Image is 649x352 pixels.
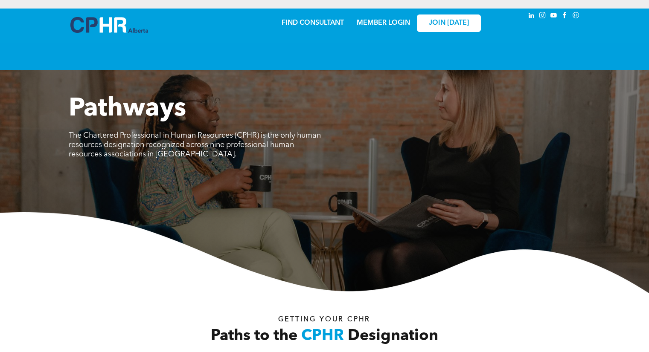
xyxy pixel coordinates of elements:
span: Getting your Cphr [278,316,370,323]
span: Designation [348,329,438,344]
a: linkedin [527,11,536,22]
span: CPHR [301,329,344,344]
a: youtube [549,11,559,22]
img: A blue and white logo for cp alberta [70,17,148,33]
span: Pathways [69,96,186,122]
a: facebook [560,11,570,22]
span: JOIN [DATE] [429,19,469,27]
a: instagram [538,11,547,22]
a: Social network [571,11,581,22]
span: The Chartered Professional in Human Resources (CPHR) is the only human resources designation reco... [69,132,321,158]
a: MEMBER LOGIN [357,20,410,26]
a: JOIN [DATE] [417,14,481,32]
span: Paths to the [211,329,297,344]
a: FIND CONSULTANT [282,20,344,26]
